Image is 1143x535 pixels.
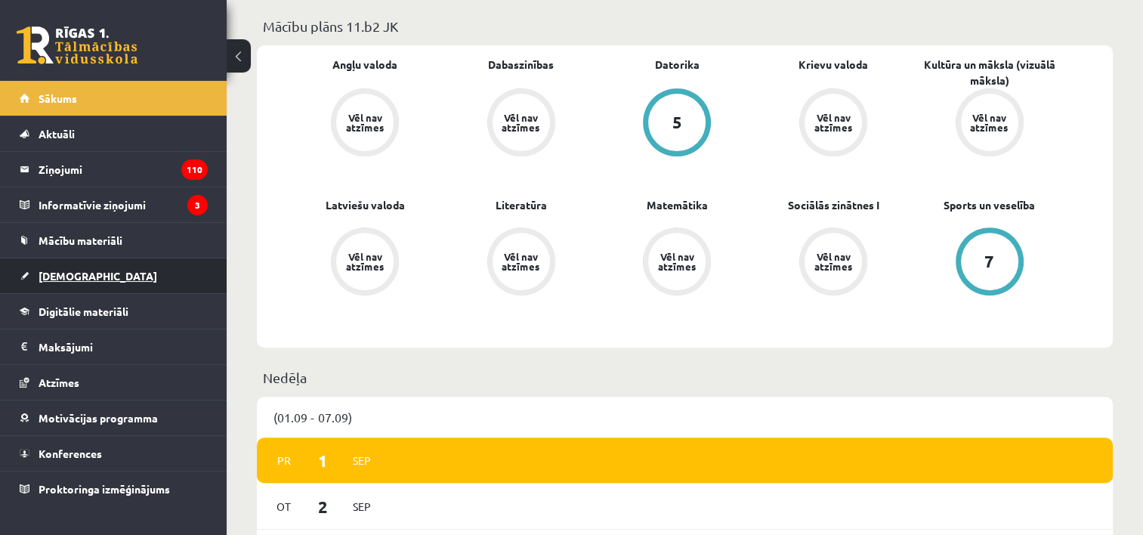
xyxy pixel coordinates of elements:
span: [DEMOGRAPHIC_DATA] [39,269,157,283]
span: 1 [300,448,347,473]
a: 7 [911,227,1067,298]
span: Sep [346,495,378,518]
span: Sep [346,449,378,472]
p: Mācību plāns 11.b2 JK [263,16,1107,36]
a: Sociālās zinātnes I [788,197,879,213]
i: 3 [187,195,208,215]
a: Krievu valoda [799,57,868,73]
a: Angļu valoda [332,57,397,73]
a: Vēl nav atzīmes [443,227,600,298]
a: Digitālie materiāli [20,294,208,329]
span: Mācību materiāli [39,233,122,247]
a: Vēl nav atzīmes [911,88,1067,159]
legend: Maksājumi [39,329,208,364]
span: Konferences [39,447,102,460]
a: [DEMOGRAPHIC_DATA] [20,258,208,293]
a: Sports un veselība [944,197,1035,213]
a: Latviešu valoda [326,197,405,213]
a: Mācību materiāli [20,223,208,258]
a: 5 [599,88,755,159]
a: Vēl nav atzīmes [287,227,443,298]
legend: Ziņojumi [39,152,208,187]
span: Proktoringa izmēģinājums [39,482,170,496]
a: Vēl nav atzīmes [443,88,600,159]
legend: Informatīvie ziņojumi [39,187,208,222]
a: Vēl nav atzīmes [599,227,755,298]
div: Vēl nav atzīmes [344,252,386,271]
span: 2 [300,494,347,519]
a: Proktoringa izmēģinājums [20,472,208,506]
a: Ziņojumi110 [20,152,208,187]
div: 5 [672,114,682,131]
span: Digitālie materiāli [39,305,128,318]
div: Vēl nav atzīmes [500,252,542,271]
span: Motivācijas programma [39,411,158,425]
a: Kultūra un māksla (vizuālā māksla) [911,57,1067,88]
span: Atzīmes [39,376,79,389]
a: Dabaszinības [488,57,554,73]
a: Vēl nav atzīmes [287,88,443,159]
div: Vēl nav atzīmes [500,113,542,132]
i: 110 [181,159,208,180]
a: Vēl nav atzīmes [755,88,912,159]
span: Ot [268,495,300,518]
a: Informatīvie ziņojumi3 [20,187,208,222]
a: Sākums [20,81,208,116]
div: Vēl nav atzīmes [656,252,698,271]
div: Vēl nav atzīmes [344,113,386,132]
a: Konferences [20,436,208,471]
div: 7 [984,253,994,270]
a: Atzīmes [20,365,208,400]
p: Nedēļa [263,367,1107,388]
span: Pr [268,449,300,472]
div: (01.09 - 07.09) [257,397,1113,438]
a: Literatūra [496,197,547,213]
a: Rīgas 1. Tālmācības vidusskola [17,26,137,64]
div: Vēl nav atzīmes [812,113,854,132]
a: Vēl nav atzīmes [755,227,912,298]
div: Vēl nav atzīmes [812,252,854,271]
a: Motivācijas programma [20,400,208,435]
a: Maksājumi [20,329,208,364]
a: Matemātika [647,197,708,213]
div: Vēl nav atzīmes [968,113,1011,132]
a: Datorika [655,57,700,73]
span: Sākums [39,91,77,105]
a: Aktuāli [20,116,208,151]
span: Aktuāli [39,127,75,141]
